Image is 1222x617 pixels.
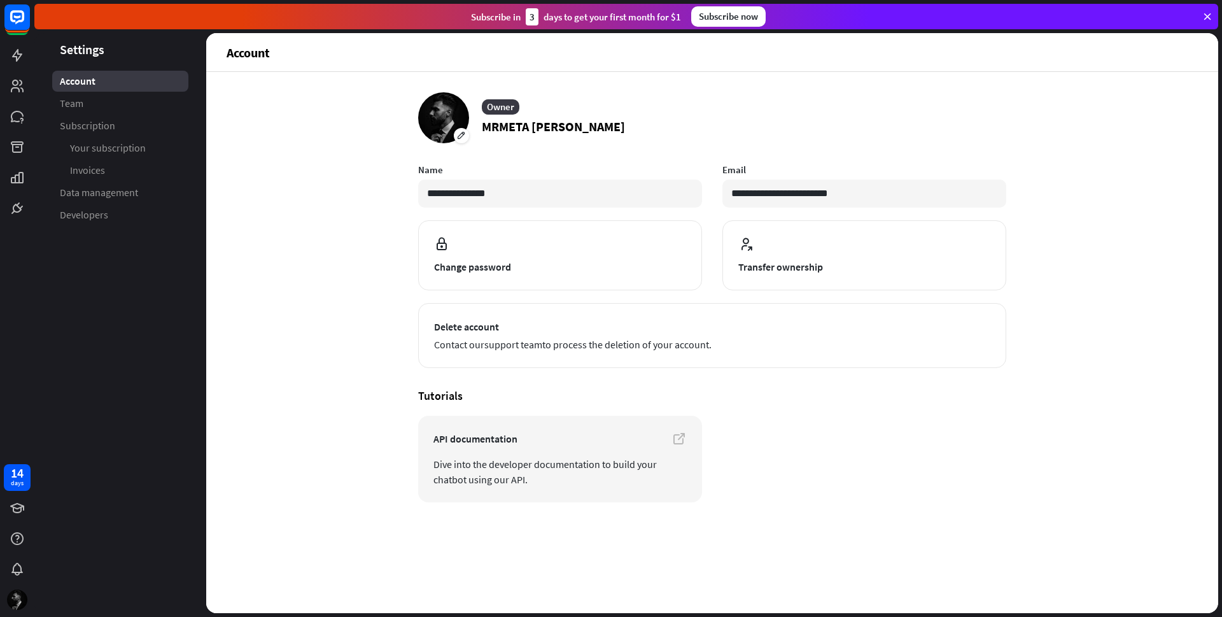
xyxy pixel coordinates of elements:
[52,160,188,181] a: Invoices
[10,5,48,43] button: Open LiveChat chat widget
[52,115,188,136] a: Subscription
[738,259,990,274] span: Transfer ownership
[418,388,1006,403] h4: Tutorials
[433,431,687,446] span: API documentation
[418,220,702,290] button: Change password
[52,93,188,114] a: Team
[482,99,519,115] div: Owner
[70,141,146,155] span: Your subscription
[722,220,1006,290] button: Transfer ownership
[433,457,687,487] span: Dive into the developer documentation to build your chatbot using our API.
[11,479,24,488] div: days
[4,464,31,491] a: 14 days
[434,319,990,334] span: Delete account
[471,8,681,25] div: Subscribe in days to get your first month for $1
[434,337,990,352] span: Contact our to process the deletion of your account.
[206,33,1218,71] header: Account
[526,8,538,25] div: 3
[60,119,115,132] span: Subscription
[418,164,702,176] label: Name
[482,117,625,136] p: MRMETA [PERSON_NAME]
[434,259,686,274] span: Change password
[11,467,24,479] div: 14
[52,182,188,203] a: Data management
[60,186,138,199] span: Data management
[722,164,1006,176] label: Email
[418,416,702,502] a: API documentation Dive into the developer documentation to build your chatbot using our API.
[60,97,83,110] span: Team
[484,338,542,351] a: support team
[52,204,188,225] a: Developers
[60,74,95,88] span: Account
[418,303,1006,368] button: Delete account Contact oursupport teamto process the deletion of your account.
[52,138,188,159] a: Your subscription
[60,208,108,222] span: Developers
[70,164,105,177] span: Invoices
[34,41,206,58] header: Settings
[691,6,766,27] div: Subscribe now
